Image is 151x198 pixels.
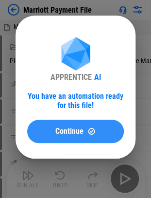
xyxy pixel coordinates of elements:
[87,127,96,135] img: Continue
[50,72,92,82] div: APPRENTICE
[27,91,124,110] div: You have an automation ready for this file!
[56,37,95,72] img: Apprentice AI
[55,127,84,135] span: Continue
[94,72,101,82] div: AI
[27,120,124,143] button: ContinueContinue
